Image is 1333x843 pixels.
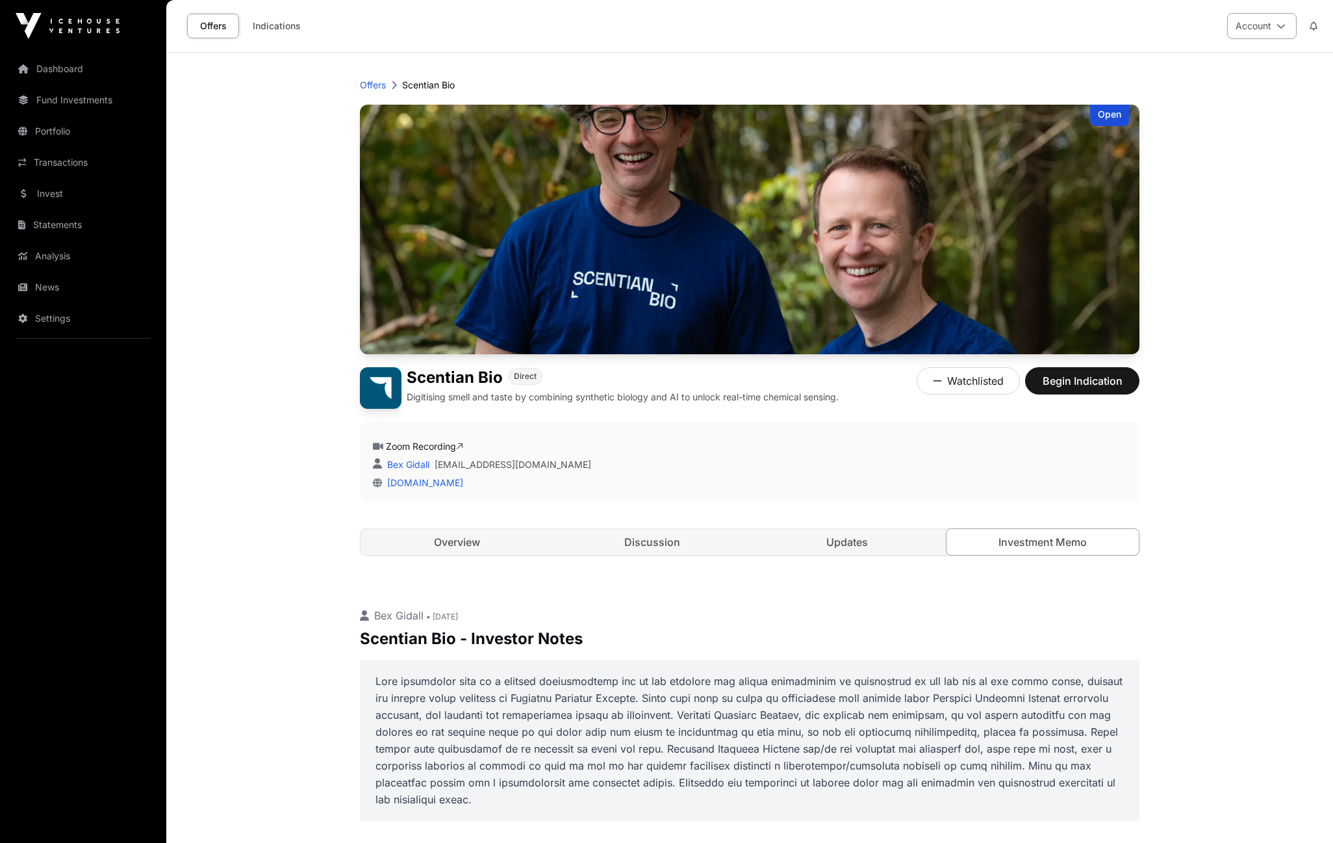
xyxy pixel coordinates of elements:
[1025,380,1139,393] a: Begin Indication
[360,105,1139,354] img: Scentian Bio
[946,528,1140,556] a: Investment Memo
[16,13,120,39] img: Icehouse Ventures Logo
[407,391,839,404] p: Digitising smell and taste by combining synthetic biology and AI to unlock real-time chemical sen...
[386,441,463,452] a: Zoom Recording
[426,612,458,621] span: • [DATE]
[360,367,401,409] img: Scentian Bio
[751,529,944,555] a: Updates
[385,459,429,470] a: Bex Gidall
[1268,781,1333,843] iframe: Chat Widget
[10,148,156,177] a: Transactions
[244,14,309,38] a: Indications
[10,179,156,208] a: Invest
[1025,367,1139,395] button: Begin Indication
[382,477,463,488] a: [DOMAIN_NAME]
[435,458,591,471] a: [EMAIL_ADDRESS][DOMAIN_NAME]
[361,529,553,555] a: Overview
[10,242,156,270] a: Analysis
[10,211,156,239] a: Statements
[360,629,1139,649] p: Scentian Bio - Investor Notes
[514,371,537,382] span: Direct
[361,529,1139,555] nav: Tabs
[10,86,156,114] a: Fund Investments
[917,367,1020,395] button: Watchlisted
[556,529,749,555] a: Discussion
[10,304,156,333] a: Settings
[402,79,455,92] p: Scentian Bio
[187,14,239,38] a: Offers
[1227,13,1297,39] button: Account
[1041,373,1123,389] span: Begin Indication
[407,367,503,388] h1: Scentian Bio
[10,273,156,302] a: News
[360,608,1139,623] p: Bex Gidall
[10,55,156,83] a: Dashboard
[360,79,386,92] a: Offers
[1090,105,1129,126] div: Open
[375,673,1124,808] p: Lore ipsumdolor sita co a elitsed doeiusmodtemp inc ut lab etdolore mag aliqua enimadminim ve qui...
[10,117,156,146] a: Portfolio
